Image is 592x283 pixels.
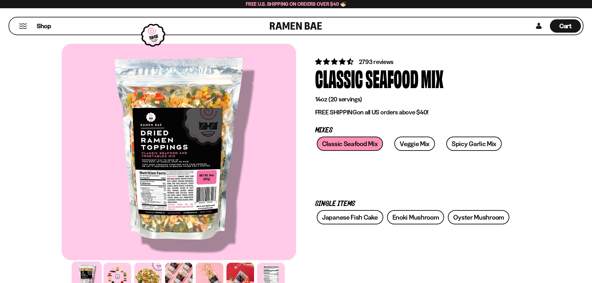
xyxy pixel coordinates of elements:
span: 4.68 stars [315,58,355,66]
a: Veggie Mix [394,137,435,151]
a: Enoki Mushroom [387,210,444,224]
a: Spicy Garlic Mix [446,137,502,151]
a: Shop [37,19,51,33]
button: Mobile Menu Trigger [19,23,27,29]
p: Mixes [315,127,512,133]
strong: FREE SHIPPING [315,108,357,116]
a: Cart [550,17,581,35]
span: Shop [37,22,51,30]
p: Single Items [315,201,512,207]
div: Mix [421,66,443,90]
p: on all US orders above $40! [315,108,512,116]
span: Cart [559,22,572,30]
span: 2793 reviews [359,58,394,66]
div: Seafood [366,66,418,90]
a: Japanese Fish Cake [317,210,383,224]
p: 14oz (20 servings) [315,95,512,103]
div: Classic [315,66,363,90]
span: Free U.S. Shipping on Orders over $40 🍜 [246,1,346,7]
a: Oyster Mushroom [448,210,509,224]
